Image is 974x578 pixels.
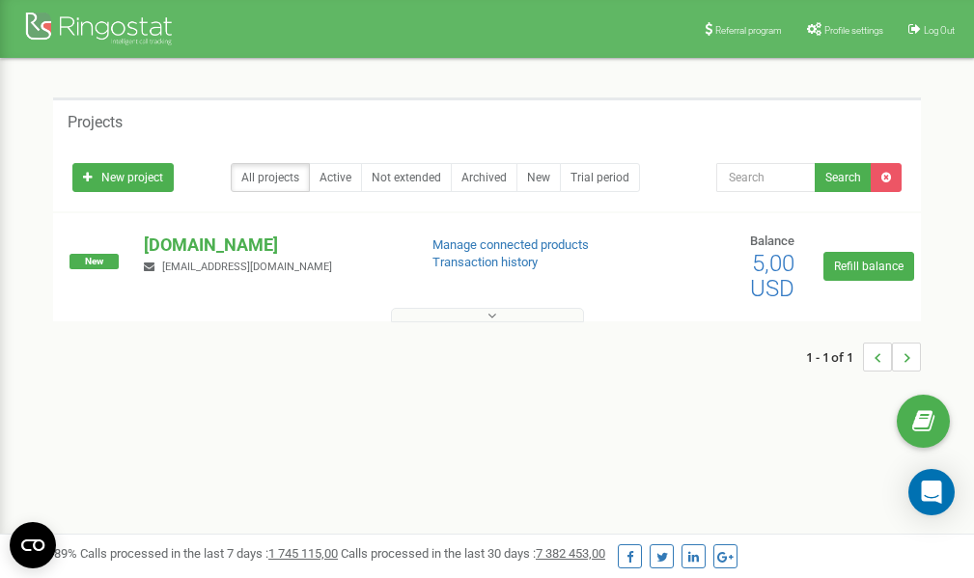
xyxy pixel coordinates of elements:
[824,25,883,36] span: Profile settings
[70,254,119,269] span: New
[162,261,332,273] span: [EMAIL_ADDRESS][DOMAIN_NAME]
[72,163,174,192] a: New project
[144,233,401,258] p: [DOMAIN_NAME]
[536,546,605,561] u: 7 382 453,00
[560,163,640,192] a: Trial period
[309,163,362,192] a: Active
[451,163,517,192] a: Archived
[516,163,561,192] a: New
[908,469,955,515] div: Open Intercom Messenger
[231,163,310,192] a: All projects
[80,546,338,561] span: Calls processed in the last 7 days :
[268,546,338,561] u: 1 745 115,00
[341,546,605,561] span: Calls processed in the last 30 days :
[10,522,56,568] button: Open CMP widget
[750,234,794,248] span: Balance
[432,255,538,269] a: Transaction history
[432,237,589,252] a: Manage connected products
[715,25,782,36] span: Referral program
[750,250,794,302] span: 5,00 USD
[68,114,123,131] h5: Projects
[806,323,921,391] nav: ...
[815,163,872,192] button: Search
[806,343,863,372] span: 1 - 1 of 1
[823,252,914,281] a: Refill balance
[361,163,452,192] a: Not extended
[716,163,816,192] input: Search
[924,25,955,36] span: Log Out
